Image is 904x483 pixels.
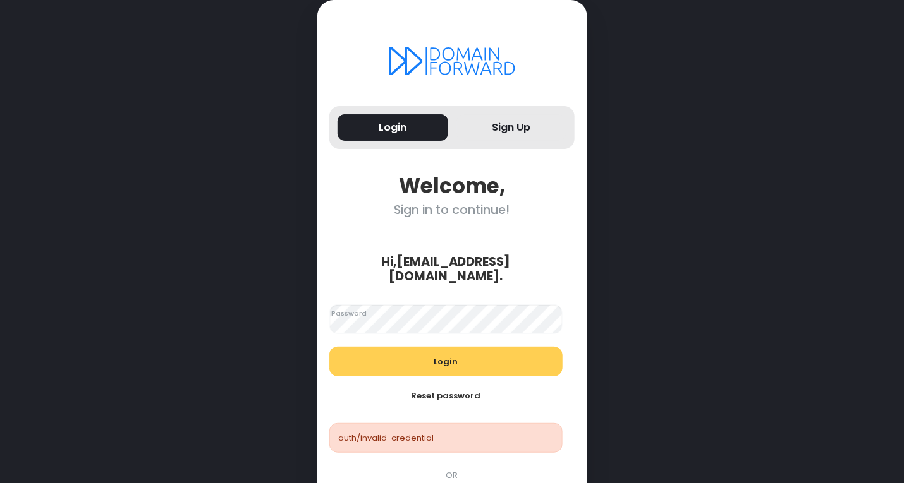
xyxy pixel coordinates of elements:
[329,423,563,453] div: auth/invalid-credential
[338,114,448,141] button: Login
[329,203,575,217] div: Sign in to continue!
[323,469,581,482] div: OR
[329,381,563,411] button: Reset password
[323,254,568,284] div: Hi, [EMAIL_ADDRESS][DOMAIN_NAME] .
[329,174,575,198] div: Welcome,
[329,347,563,377] button: Login
[456,114,567,141] button: Sign Up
